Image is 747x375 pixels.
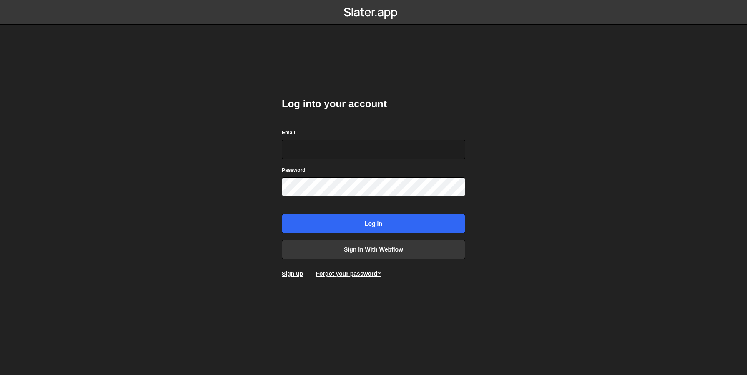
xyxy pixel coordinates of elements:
label: Email [282,128,295,137]
a: Sign in with Webflow [282,240,465,259]
label: Password [282,166,306,174]
a: Sign up [282,270,303,277]
h2: Log into your account [282,97,465,111]
input: Log in [282,214,465,233]
a: Forgot your password? [316,270,381,277]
